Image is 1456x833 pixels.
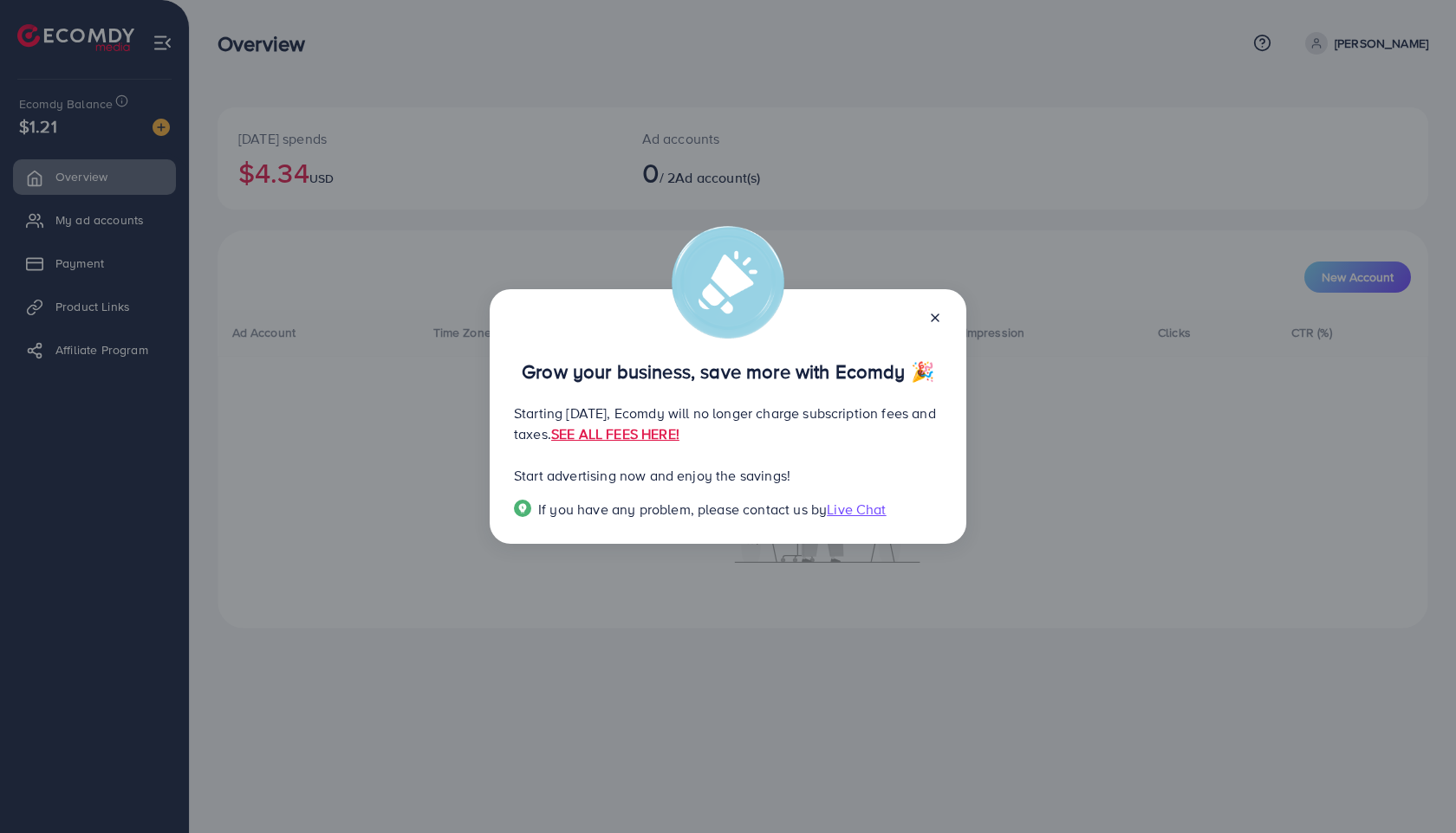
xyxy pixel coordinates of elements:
a: SEE ALL FEES HERE! [551,424,679,443]
span: Live Chat [827,500,886,519]
p: Grow your business, save more with Ecomdy 🎉 [514,361,942,382]
p: Starting [DATE], Ecomdy will no longer charge subscription fees and taxes. [514,403,942,444]
p: Start advertising now and enjoy the savings! [514,465,942,486]
span: If you have any problem, please contact us by [538,500,827,519]
img: Popup guide [514,500,531,517]
img: alert [672,226,784,339]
